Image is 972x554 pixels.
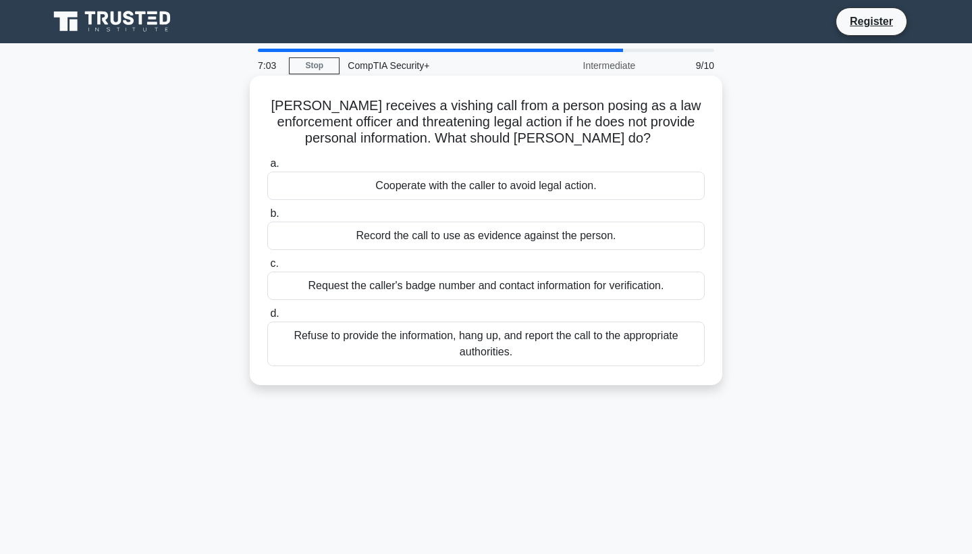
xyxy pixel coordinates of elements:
div: 7:03 [250,52,289,79]
div: Cooperate with the caller to avoid legal action. [267,172,705,200]
a: Register [842,13,901,30]
div: Request the caller's badge number and contact information for verification. [267,272,705,300]
h5: [PERSON_NAME] receives a vishing call from a person posing as a law enforcement officer and threa... [266,97,706,147]
a: Stop [289,57,340,74]
span: c. [270,257,278,269]
span: b. [270,207,279,219]
div: Refuse to provide the information, hang up, and report the call to the appropriate authorities. [267,322,705,366]
div: Intermediate [525,52,643,79]
div: Record the call to use as evidence against the person. [267,222,705,250]
div: CompTIA Security+ [340,52,525,79]
div: 9/10 [643,52,722,79]
span: a. [270,157,279,169]
span: d. [270,307,279,319]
